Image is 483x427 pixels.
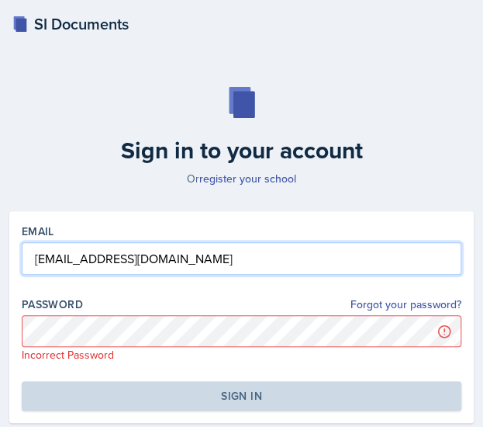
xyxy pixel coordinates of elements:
[22,224,54,239] label: Email
[22,297,83,312] label: Password
[22,381,461,411] button: Sign in
[350,297,461,313] a: Forgot your password?
[22,347,461,363] p: Incorrect Password
[22,242,461,275] input: Email
[221,388,261,404] div: Sign in
[12,12,129,36] a: SI Documents
[199,171,296,186] a: register your school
